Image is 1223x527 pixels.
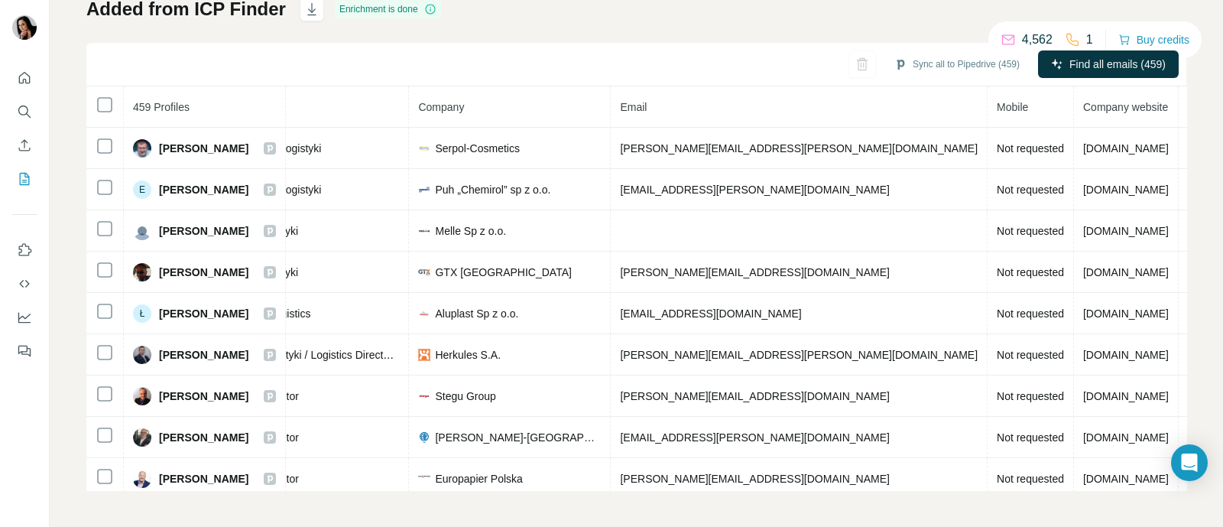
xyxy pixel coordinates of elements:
[997,349,1064,361] span: Not requested
[620,390,889,402] span: [PERSON_NAME][EMAIL_ADDRESS][DOMAIN_NAME]
[12,15,37,40] img: Avatar
[435,141,519,156] span: Serpol-Cosmetics
[997,225,1064,237] span: Not requested
[1083,142,1169,155] span: [DOMAIN_NAME]
[1083,473,1169,485] span: [DOMAIN_NAME]
[620,266,889,278] span: [PERSON_NAME][EMAIL_ADDRESS][DOMAIN_NAME]
[997,266,1064,278] span: Not requested
[435,306,518,321] span: Aluplast Sp z o.o.
[1083,101,1168,113] span: Company website
[884,53,1030,76] button: Sync all to Pipedrive (459)
[133,181,151,199] div: E
[216,349,475,361] span: Dyrektor Logistyki / Logistics Director at Herkukes S.A.
[159,141,248,156] span: [PERSON_NAME]
[435,265,571,280] span: GTX [GEOGRAPHIC_DATA]
[12,98,37,125] button: Search
[418,142,430,155] img: company-logo
[620,349,978,361] span: [PERSON_NAME][EMAIL_ADDRESS][PERSON_NAME][DOMAIN_NAME]
[1022,31,1053,49] p: 4,562
[418,390,430,402] img: company-logo
[133,139,151,158] img: Avatar
[216,390,298,402] span: Logistics Director
[620,307,801,320] span: [EMAIL_ADDRESS][DOMAIN_NAME]
[418,473,430,485] img: company-logo
[12,236,37,264] button: Use Surfe on LinkedIn
[1083,390,1169,402] span: [DOMAIN_NAME]
[12,304,37,331] button: Dashboard
[159,471,248,486] span: [PERSON_NAME]
[12,165,37,193] button: My lists
[418,225,430,237] img: company-logo
[418,184,430,196] img: company-logo
[418,266,430,278] img: company-logo
[12,270,37,298] button: Use Surfe API
[159,430,248,445] span: [PERSON_NAME]
[133,101,190,113] span: 459 Profiles
[1083,184,1169,196] span: [DOMAIN_NAME]
[997,142,1064,155] span: Not requested
[133,470,151,488] img: Avatar
[997,184,1064,196] span: Not requested
[12,337,37,365] button: Feedback
[159,182,248,197] span: [PERSON_NAME]
[997,473,1064,485] span: Not requested
[216,431,298,444] span: Logistics Director
[216,473,298,485] span: Logistics Director
[1083,349,1169,361] span: [DOMAIN_NAME]
[997,390,1064,402] span: Not requested
[159,306,248,321] span: [PERSON_NAME]
[435,223,506,239] span: Melle Sp z o.o.
[1086,31,1093,49] p: 1
[12,132,37,159] button: Enrich CSV
[435,471,522,486] span: Europapier Polska
[620,473,889,485] span: [PERSON_NAME][EMAIL_ADDRESS][DOMAIN_NAME]
[1083,266,1169,278] span: [DOMAIN_NAME]
[1118,29,1189,50] button: Buy credits
[435,430,601,445] span: [PERSON_NAME]-[GEOGRAPHIC_DATA] S.A.
[12,64,37,92] button: Quick start
[133,346,151,364] img: Avatar
[1069,57,1166,72] span: Find all emails (459)
[418,349,430,361] img: company-logo
[435,389,495,404] span: Stegu Group
[133,263,151,281] img: Avatar
[997,431,1064,444] span: Not requested
[1083,431,1169,444] span: [DOMAIN_NAME]
[620,184,889,196] span: [EMAIL_ADDRESS][PERSON_NAME][DOMAIN_NAME]
[133,222,151,240] img: Avatar
[159,265,248,280] span: [PERSON_NAME]
[159,389,248,404] span: [PERSON_NAME]
[418,307,430,320] img: company-logo
[435,347,501,363] span: Herkules S.A.
[997,307,1064,320] span: Not requested
[1083,307,1169,320] span: [DOMAIN_NAME]
[159,223,248,239] span: [PERSON_NAME]
[133,428,151,447] img: Avatar
[1171,444,1208,481] div: Open Intercom Messenger
[133,387,151,405] img: Avatar
[620,142,978,155] span: [PERSON_NAME][EMAIL_ADDRESS][PERSON_NAME][DOMAIN_NAME]
[620,101,647,113] span: Email
[997,101,1028,113] span: Mobile
[133,304,151,323] div: Ł
[620,431,889,444] span: [EMAIL_ADDRESS][PERSON_NAME][DOMAIN_NAME]
[418,101,464,113] span: Company
[435,182,550,197] span: Puh „Chemirol” sp z o.o.
[1083,225,1169,237] span: [DOMAIN_NAME]
[418,431,430,444] img: company-logo
[159,347,248,363] span: [PERSON_NAME]
[1038,50,1179,78] button: Find all emails (459)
